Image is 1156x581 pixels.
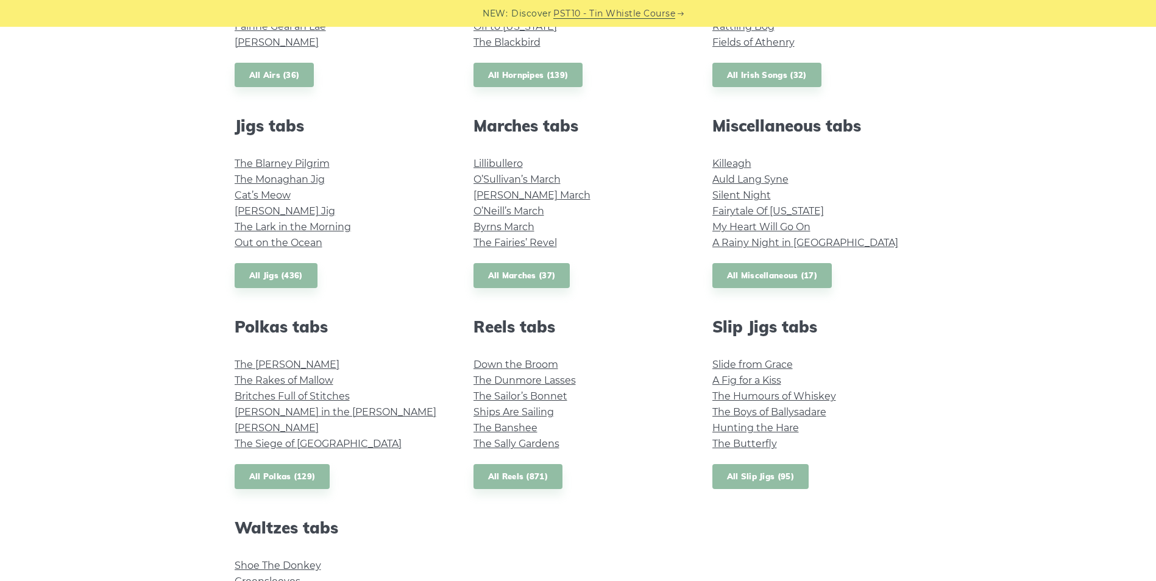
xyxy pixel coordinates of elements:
h2: Polkas tabs [235,317,444,336]
a: [PERSON_NAME] March [473,189,590,201]
a: The Lark in the Morning [235,221,351,233]
h2: Waltzes tabs [235,518,444,537]
a: Britches Full of Stitches [235,390,350,402]
h2: Marches tabs [473,116,683,135]
a: PST10 - Tin Whistle Course [553,7,675,21]
a: The Monaghan Jig [235,174,325,185]
a: Rattling Bog [712,21,775,32]
a: The Blarney Pilgrim [235,158,330,169]
a: Ships Are Sailing [473,406,554,418]
a: All Jigs (436) [235,263,317,288]
a: The Sailor’s Bonnet [473,390,567,402]
a: All Polkas (129) [235,464,330,489]
a: All Miscellaneous (17) [712,263,832,288]
h2: Miscellaneous tabs [712,116,922,135]
a: All Slip Jigs (95) [712,464,809,489]
a: Fields of Athenry [712,37,795,48]
a: Auld Lang Syne [712,174,789,185]
a: Out on the Ocean [235,237,322,248]
a: Lillibullero [473,158,523,169]
a: The Siege of [GEOGRAPHIC_DATA] [235,438,402,449]
a: Hunting the Hare [712,422,799,434]
a: All Airs (36) [235,63,314,88]
a: The Humours of Whiskey [712,390,836,402]
h2: Jigs tabs [235,116,444,135]
a: Killeagh [712,158,751,169]
a: The Fairies’ Revel [473,237,557,248]
a: Down the Broom [473,359,558,370]
a: All Hornpipes (139) [473,63,583,88]
a: Fairytale Of [US_STATE] [712,205,824,217]
a: The Butterfly [712,438,777,449]
a: [PERSON_NAME] in the [PERSON_NAME] [235,406,436,418]
a: O’Sullivan’s March [473,174,561,185]
a: The Blackbird [473,37,541,48]
a: Fáinne Geal an Lae [235,21,326,32]
a: Silent Night [712,189,771,201]
a: Slide from Grace [712,359,793,370]
a: A Rainy Night in [GEOGRAPHIC_DATA] [712,237,898,248]
a: A Fig for a Kiss [712,375,781,386]
h2: Slip Jigs tabs [712,317,922,336]
a: [PERSON_NAME] [235,422,319,434]
a: [PERSON_NAME] Jig [235,205,335,217]
a: The Boys of Ballysadare [712,406,826,418]
a: The Dunmore Lasses [473,375,576,386]
a: The Rakes of Mallow [235,375,333,386]
h2: Reels tabs [473,317,683,336]
a: The Sally Gardens [473,438,559,449]
a: Cat’s Meow [235,189,291,201]
span: NEW: [483,7,508,21]
a: O’Neill’s March [473,205,544,217]
a: My Heart Will Go On [712,221,810,233]
a: All Reels (871) [473,464,563,489]
a: The [PERSON_NAME] [235,359,339,370]
a: All Marches (37) [473,263,570,288]
a: All Irish Songs (32) [712,63,821,88]
a: Off to [US_STATE] [473,21,557,32]
span: Discover [511,7,551,21]
a: The Banshee [473,422,537,434]
a: Shoe The Donkey [235,560,321,571]
a: Byrns March [473,221,534,233]
a: [PERSON_NAME] [235,37,319,48]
